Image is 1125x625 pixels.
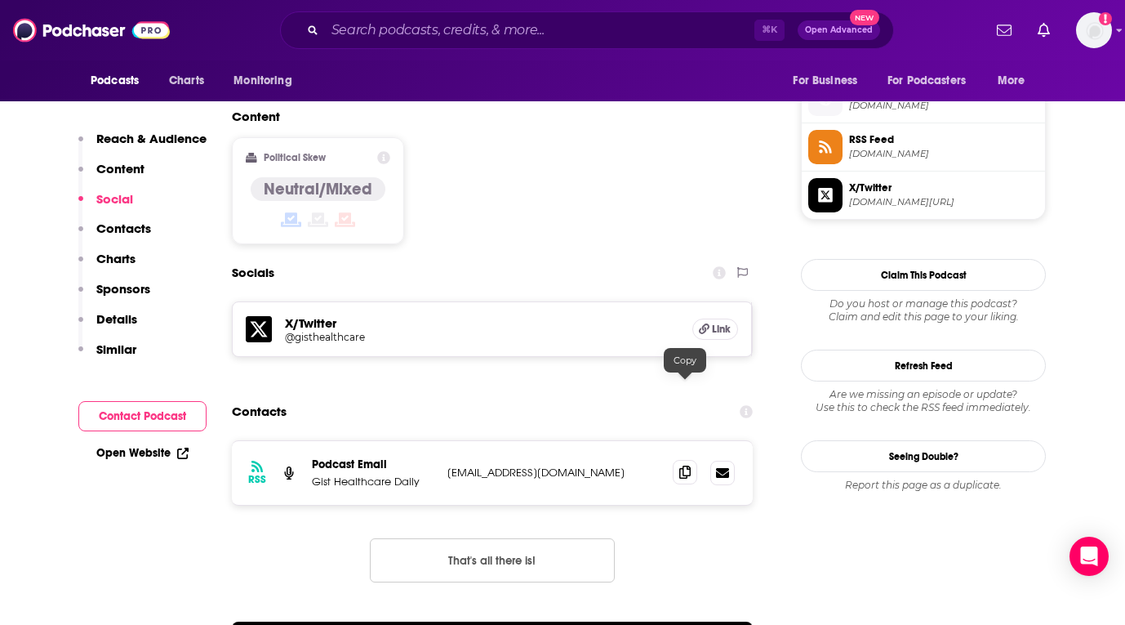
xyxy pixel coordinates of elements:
[96,311,137,327] p: Details
[849,181,1038,195] span: X/Twitter
[248,473,266,486] h3: RSS
[264,152,326,163] h2: Political Skew
[78,131,207,161] button: Reach & Audience
[849,148,1038,160] span: feeds.acast.com
[712,323,731,336] span: Link
[78,191,133,221] button: Social
[312,475,434,489] p: Gist Healthcare Daily
[169,69,204,92] span: Charts
[849,100,1038,112] span: gisthealthcare.com
[990,16,1018,44] a: Show notifications dropdown
[96,251,136,266] p: Charts
[78,401,207,431] button: Contact Podcast
[232,396,287,427] h2: Contacts
[801,440,1046,472] a: Seeing Double?
[285,315,679,331] h5: X/Twitter
[312,458,434,471] p: Podcast Email
[801,297,1046,310] span: Do you host or manage this podcast?
[96,281,150,297] p: Sponsors
[78,311,137,342] button: Details
[850,10,879,25] span: New
[692,319,738,340] a: Link
[781,65,878,96] button: open menu
[808,178,1038,212] a: X/Twitter[DOMAIN_NAME][URL]
[998,69,1025,92] span: More
[325,17,754,43] input: Search podcasts, credits, & more...
[798,20,880,40] button: Open AdvancedNew
[78,161,145,191] button: Content
[96,342,136,357] p: Similar
[285,331,546,343] h5: @gisthealthcare
[1069,537,1109,576] div: Open Intercom Messenger
[96,221,151,236] p: Contacts
[1076,12,1112,48] img: User Profile
[280,11,894,49] div: Search podcasts, credits, & more...
[793,69,857,92] span: For Business
[264,179,372,199] h4: Neutral/Mixed
[78,281,150,311] button: Sponsors
[447,466,660,480] p: [EMAIL_ADDRESS][DOMAIN_NAME]
[78,251,136,281] button: Charts
[232,109,740,124] h2: Content
[877,65,989,96] button: open menu
[1031,16,1056,44] a: Show notifications dropdown
[801,259,1046,291] button: Claim This Podcast
[849,196,1038,208] span: twitter.com/gisthealthcare
[96,161,145,176] p: Content
[158,65,214,96] a: Charts
[801,388,1046,414] div: Are we missing an episode or update? Use this to check the RSS feed immediately.
[96,191,133,207] p: Social
[801,350,1046,382] button: Refresh Feed
[1076,12,1112,48] button: Show profile menu
[1099,12,1112,25] svg: Add a profile image
[78,221,151,251] button: Contacts
[285,331,679,343] a: @gisthealthcare
[801,297,1046,324] div: Claim and edit this page to your liking.
[849,132,1038,147] span: RSS Feed
[233,69,291,92] span: Monitoring
[79,65,160,96] button: open menu
[801,479,1046,492] div: Report this page as a duplicate.
[91,69,139,92] span: Podcasts
[370,538,615,583] button: Nothing here.
[887,69,966,92] span: For Podcasters
[232,257,274,288] h2: Socials
[986,65,1046,96] button: open menu
[13,15,170,46] img: Podchaser - Follow, Share and Rate Podcasts
[664,348,706,373] div: Copy
[78,342,136,372] button: Similar
[805,26,873,34] span: Open Advanced
[808,130,1038,164] a: RSS Feed[DOMAIN_NAME]
[96,131,207,146] p: Reach & Audience
[754,20,785,41] span: ⌘ K
[1076,12,1112,48] span: Logged in as SolComms
[96,446,189,460] a: Open Website
[222,65,313,96] button: open menu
